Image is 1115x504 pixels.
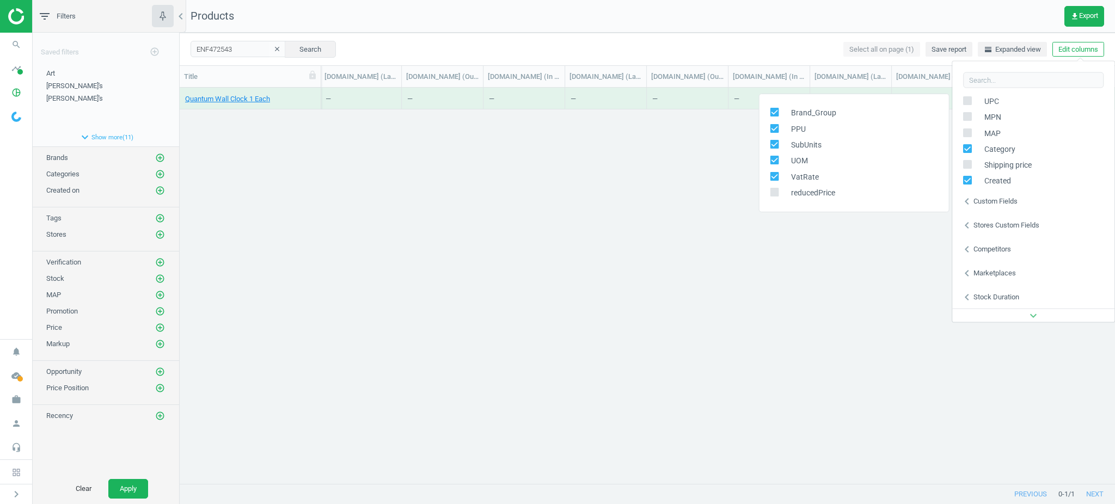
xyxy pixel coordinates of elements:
button: add_circle_outline [155,152,166,163]
button: Save report [926,42,972,57]
div: [DOMAIN_NAME] (Out of stock duration) [896,72,969,82]
div: — [407,89,477,108]
span: Save report [932,45,966,54]
div: [DOMAIN_NAME] (Last out of stock duration) [569,72,642,82]
button: add_circle_outline [155,339,166,349]
div: — [489,89,559,108]
i: headset_mic [6,437,27,458]
i: timeline [6,58,27,79]
div: Stock duration [973,292,1019,302]
button: Search [285,41,336,57]
i: filter_list [38,10,51,23]
i: work [6,389,27,410]
i: cloud_done [6,365,27,386]
span: Created [979,176,1011,186]
span: Verification [46,258,81,266]
button: Apply [108,479,148,499]
button: Edit columns [1052,42,1104,57]
i: chevron_left [960,218,973,231]
span: Expanded view [984,45,1041,54]
button: get_appExport [1064,6,1104,27]
i: add_circle_outline [155,213,165,223]
div: [DOMAIN_NAME] (Out of stock duration) [651,72,724,82]
div: [DOMAIN_NAME] (Out of stock duration) [406,72,479,82]
button: expand_moreShow more(11) [33,128,179,146]
i: chevron_right [10,488,23,501]
span: Price Position [46,384,89,392]
i: chevron_left [960,242,973,255]
span: PPU [786,124,806,134]
div: [DOMAIN_NAME] (Last out of stock duration) [814,72,887,82]
span: Stock [46,274,64,282]
i: chevron_left [960,266,973,279]
span: [PERSON_NAME]'s [46,82,103,90]
button: chevron_right [3,487,30,501]
span: Opportunity [46,367,82,376]
i: add_circle_outline [155,186,165,195]
img: ajHJNr6hYgQAAAAASUVORK5CYII= [8,8,85,24]
div: — [652,89,722,108]
span: Shipping price [979,160,1032,170]
span: Export [1070,12,1098,21]
i: add_circle_outline [155,230,165,239]
i: chevron_left [960,290,973,303]
button: Select all on page (1) [843,42,920,57]
span: UOM [786,156,808,166]
span: [PERSON_NAME]'s [46,94,103,102]
i: pie_chart_outlined [6,82,27,103]
span: 0 - 1 [1058,489,1068,499]
span: Markup [46,340,70,348]
button: add_circle_outline [144,41,166,63]
span: MAP [979,128,1001,138]
i: search [6,34,27,55]
i: add_circle_outline [155,383,165,393]
button: add_circle_outline [155,410,166,421]
span: Filters [57,11,76,21]
span: reducedPrice [786,188,835,198]
span: Products [191,9,234,22]
div: — [734,89,804,108]
input: Search... [963,72,1104,88]
span: MAP [46,291,61,299]
button: add_circle_outline [155,229,166,240]
button: add_circle_outline [155,290,166,300]
img: wGWNvw8QSZomAAAAABJRU5ErkJggg== [11,112,21,122]
span: Recency [46,411,73,420]
i: person [6,413,27,434]
div: — [897,89,967,108]
div: Custom fields [973,196,1018,206]
a: Quantum Wall Clock 1 Each [185,94,270,104]
i: add_circle_outline [155,153,165,163]
i: get_app [1070,12,1079,21]
span: Select all on page (1) [849,45,914,54]
span: / 1 [1068,489,1075,499]
div: Stores custom fields [973,220,1039,230]
span: UPC [979,96,999,106]
div: [DOMAIN_NAME] (In stock duration) [488,72,560,82]
button: add_circle_outline [155,213,166,224]
div: Title [184,72,316,82]
i: add_circle_outline [155,306,165,316]
span: Promotion [46,307,78,315]
span: Brand_Group [786,108,836,118]
button: add_circle_outline [155,257,166,268]
i: add_circle_outline [150,47,160,57]
i: add_circle_outline [155,274,165,284]
div: Competitors [973,244,1011,254]
div: Marketplaces [973,268,1016,278]
button: clear [269,42,285,57]
i: add_circle_outline [155,367,165,377]
button: add_circle_outline [155,185,166,196]
button: Clear [64,479,103,499]
i: clear [273,45,281,53]
div: — [326,89,396,108]
div: grid [180,88,1115,472]
i: horizontal_split [984,45,993,54]
span: VatRate [786,171,819,182]
div: [DOMAIN_NAME] (Last out of stock duration) [324,72,397,82]
span: Categories [46,170,79,178]
button: add_circle_outline [155,273,166,284]
div: — [816,89,886,108]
